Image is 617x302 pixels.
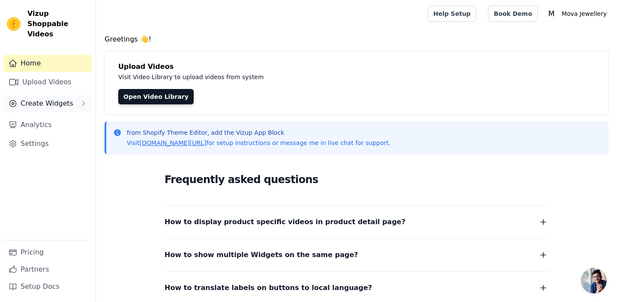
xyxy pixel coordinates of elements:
[165,249,548,261] button: How to show multiple Widgets on the same page?
[165,282,372,294] span: How to translate labels on buttons to local language?
[545,6,610,21] button: M Mova Jewellery
[7,17,21,31] img: Vizup
[118,62,595,72] h4: Upload Videos
[3,55,92,72] a: Home
[118,72,502,82] p: Visit Video Library to upload videos from system
[165,216,405,228] span: How to display product specific videos in product detail page?
[127,139,390,147] p: Visit for setup instructions or message me in live chat for support.
[488,6,537,22] a: Book Demo
[105,34,608,44] h4: Greetings 👋!
[558,6,610,21] p: Mova Jewellery
[3,74,92,91] a: Upload Videos
[127,128,390,137] p: from Shopify Theme Editor, add the Vizup App Block
[118,89,194,104] a: Open Video Library
[3,135,92,152] a: Settings
[165,171,548,188] h2: Frequently asked questions
[3,261,92,278] a: Partners
[140,139,207,146] a: [DOMAIN_NAME][URL]
[27,9,89,39] span: Vizup Shoppable Videos
[3,278,92,295] a: Setup Docs
[3,244,92,261] a: Pricing
[548,9,554,18] text: M
[165,282,548,294] button: How to translate labels on buttons to local language?
[428,6,476,22] a: Help Setup
[3,95,92,112] button: Create Widgets
[165,216,548,228] button: How to display product specific videos in product detail page?
[3,116,92,133] a: Analytics
[581,268,607,293] a: Open chat
[165,249,358,261] span: How to show multiple Widgets on the same page?
[21,98,73,109] span: Create Widgets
